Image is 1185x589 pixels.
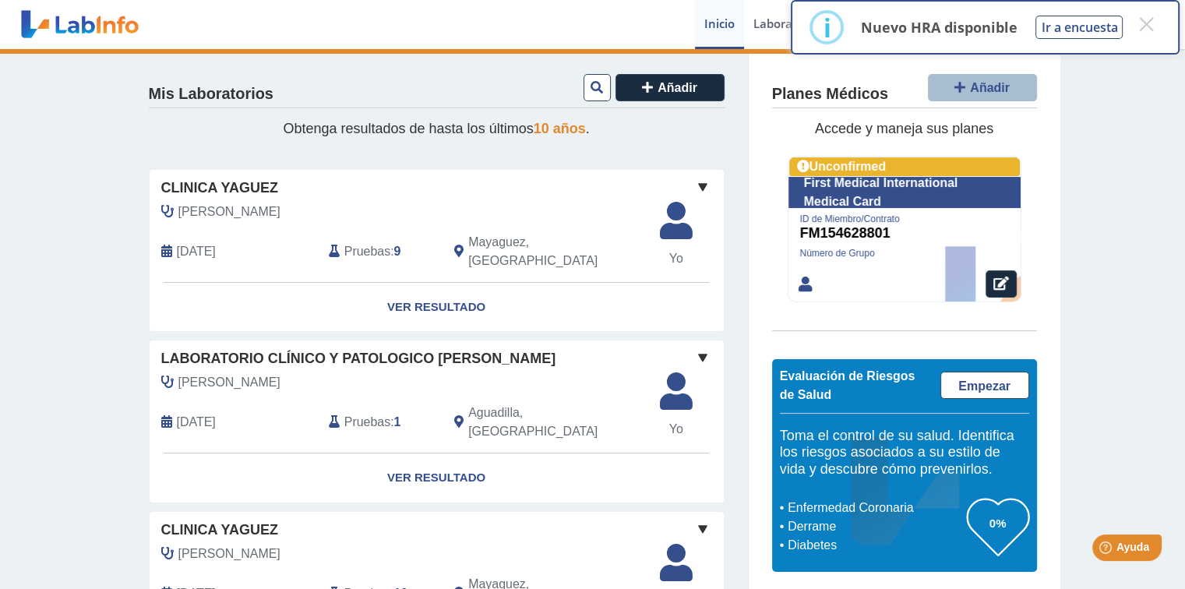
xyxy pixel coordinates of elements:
button: Ir a encuesta [1035,16,1123,39]
span: Laboratorio Clínico y Patologico [PERSON_NAME] [161,348,556,369]
a: Empezar [940,372,1029,399]
b: 1 [394,415,401,429]
span: Martinez, Carlos [178,545,280,563]
a: Ver Resultado [150,283,724,332]
span: Jimenez Cruz, Juan [178,373,280,392]
span: 2025-10-06 [177,242,216,261]
span: Pruebas [344,242,390,261]
div: : [317,233,443,270]
span: Clinica Yaguez [161,520,278,541]
span: Yo [651,249,702,268]
span: Accede y maneja sus planes [815,121,993,136]
span: Martinez, Carlos [178,203,280,221]
span: Clinica Yaguez [161,178,278,199]
h4: Mis Laboratorios [149,85,273,104]
button: Close this dialog [1132,10,1160,38]
span: Pruebas [344,413,390,432]
button: Añadir [615,74,725,101]
span: 10 años [534,121,586,136]
li: Derrame [784,517,967,536]
span: Aguadilla, PR [468,404,640,441]
span: Añadir [658,81,697,94]
li: Enfermedad Coronaria [784,499,967,517]
div: i [823,13,831,41]
p: Nuevo HRA disponible [860,18,1017,37]
a: Ver Resultado [150,453,724,503]
span: Evaluación de Riesgos de Salud [780,369,915,401]
div: : [317,404,443,441]
b: 9 [394,245,401,258]
span: Empezar [958,379,1010,393]
iframe: Help widget launcher [1046,528,1168,572]
span: Obtenga resultados de hasta los últimos . [283,121,589,136]
span: 2024-11-25 [177,413,216,432]
h3: 0% [967,513,1029,533]
button: Añadir [928,74,1037,101]
span: Añadir [970,81,1010,94]
h4: Planes Médicos [772,85,888,104]
h5: Toma el control de su salud. Identifica los riesgos asociados a su estilo de vida y descubre cómo... [780,428,1029,478]
li: Diabetes [784,536,967,555]
span: Yo [651,420,702,439]
span: Mayaguez, PR [468,233,640,270]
